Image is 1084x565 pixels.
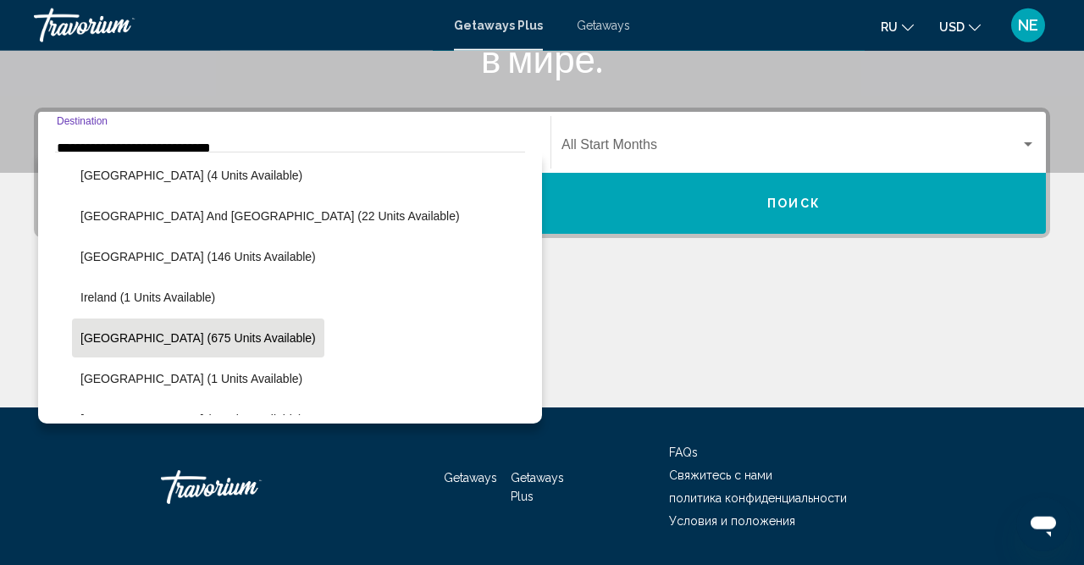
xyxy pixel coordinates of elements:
[939,20,965,34] span: USD
[511,471,564,503] a: Getaways Plus
[161,462,330,512] a: Travorium
[72,400,311,439] button: [GEOGRAPHIC_DATA] (4 units available)
[80,209,460,223] span: [GEOGRAPHIC_DATA] and [GEOGRAPHIC_DATA] (22 units available)
[881,20,898,34] span: ru
[72,197,468,235] button: [GEOGRAPHIC_DATA] and [GEOGRAPHIC_DATA] (22 units available)
[34,8,437,42] a: Travorium
[1016,497,1070,551] iframe: Schaltfläche zum Öffnen des Messaging-Fensters
[80,413,302,426] span: [GEOGRAPHIC_DATA] (4 units available)
[72,359,311,398] button: [GEOGRAPHIC_DATA] (1 units available)
[577,19,630,32] a: Getaways
[1006,8,1050,43] button: User Menu
[454,19,543,32] a: Getaways Plus
[72,278,224,317] button: Ireland (1 units available)
[939,14,981,39] button: Change currency
[542,173,1046,234] button: Поиск
[1018,17,1038,34] span: NE
[80,250,316,263] span: [GEOGRAPHIC_DATA] (146 units available)
[444,471,497,485] a: Getaways
[881,14,914,39] button: Change language
[767,197,821,211] span: Поиск
[669,491,847,505] a: политика конфиденциальности
[669,446,698,459] a: FAQs
[72,237,324,276] button: [GEOGRAPHIC_DATA] (146 units available)
[80,291,215,304] span: Ireland (1 units available)
[72,319,324,357] button: [GEOGRAPHIC_DATA] (675 units available)
[38,112,1046,234] div: Search widget
[80,169,302,182] span: [GEOGRAPHIC_DATA] (4 units available)
[669,514,795,528] a: Условия и положения
[80,331,316,345] span: [GEOGRAPHIC_DATA] (675 units available)
[80,372,302,385] span: [GEOGRAPHIC_DATA] (1 units available)
[669,468,772,482] a: Свяжитесь с нами
[72,156,311,195] button: [GEOGRAPHIC_DATA] (4 units available)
